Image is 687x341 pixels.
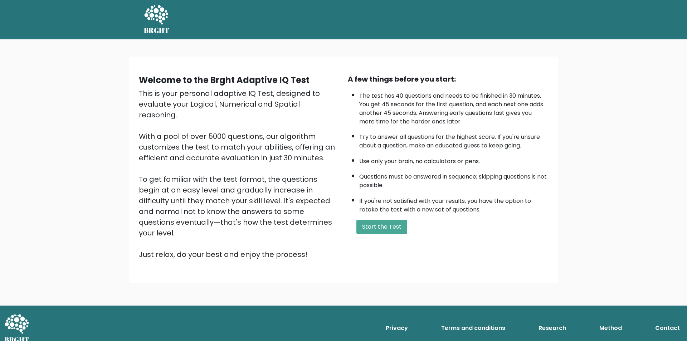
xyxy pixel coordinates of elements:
[359,193,548,214] li: If you're not satisfied with your results, you have the option to retake the test with a new set ...
[596,321,625,335] a: Method
[139,74,310,86] b: Welcome to the Brght Adaptive IQ Test
[348,74,548,84] div: A few things before you start:
[438,321,508,335] a: Terms and conditions
[536,321,569,335] a: Research
[359,169,548,190] li: Questions must be answered in sequence; skipping questions is not possible.
[356,220,407,234] button: Start the Test
[383,321,411,335] a: Privacy
[359,129,548,150] li: Try to answer all questions for the highest score. If you're unsure about a question, make an edu...
[144,26,170,35] h5: BRGHT
[359,154,548,166] li: Use only your brain, no calculators or pens.
[652,321,683,335] a: Contact
[139,88,339,260] div: This is your personal adaptive IQ Test, designed to evaluate your Logical, Numerical and Spatial ...
[359,88,548,126] li: The test has 40 questions and needs to be finished in 30 minutes. You get 45 seconds for the firs...
[144,3,170,36] a: BRGHT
